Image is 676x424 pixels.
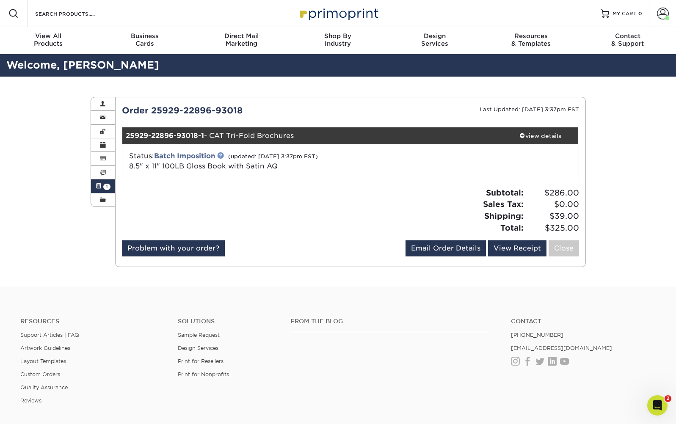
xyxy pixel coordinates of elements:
span: $325.00 [526,222,579,234]
div: Status: [123,151,426,171]
a: Problem with your order? [122,240,225,256]
a: Resources& Templates [483,27,579,54]
a: Sample Request [178,332,220,338]
a: view details [502,127,579,144]
strong: Subtotal: [486,188,524,197]
span: Contact [579,32,676,40]
a: View Receipt [488,240,546,256]
a: Print for Resellers [178,358,223,364]
div: & Support [579,32,676,47]
h4: Solutions [178,318,278,325]
a: Quality Assurance [20,384,68,391]
a: Shop ByIndustry [290,27,386,54]
a: [EMAIL_ADDRESS][DOMAIN_NAME] [511,345,612,351]
span: MY CART [613,10,637,17]
strong: Total: [500,223,524,232]
span: Shop By [290,32,386,40]
span: Business [97,32,193,40]
a: 1 [91,179,116,193]
strong: Sales Tax: [483,199,524,209]
a: 8.5" x 11" 100LB Gloss Book with Satin AQ [129,162,278,170]
h4: Resources [20,318,165,325]
input: SEARCH PRODUCTS..... [34,8,117,19]
img: Primoprint [296,4,381,22]
span: Resources [483,32,579,40]
span: $286.00 [526,187,579,199]
a: Direct MailMarketing [193,27,290,54]
a: Support Articles | FAQ [20,332,79,338]
a: Artwork Guidelines [20,345,70,351]
span: 0 [638,11,642,17]
div: view details [502,132,579,140]
div: Industry [290,32,386,47]
div: - CAT Tri-Fold Brochures [122,127,502,144]
small: (updated: [DATE] 3:37pm EST) [228,153,318,160]
strong: Shipping: [484,211,524,220]
iframe: Intercom live chat [647,395,668,416]
span: 2 [665,395,671,402]
div: Order 25929-22896-93018 [116,104,350,117]
span: Direct Mail [193,32,290,40]
div: Marketing [193,32,290,47]
a: Contact [511,318,656,325]
a: Print for Nonprofits [178,371,229,377]
a: DesignServices [386,27,483,54]
a: Layout Templates [20,358,66,364]
strong: 25929-22896-93018-1 [126,132,204,140]
span: $39.00 [526,210,579,222]
div: & Templates [483,32,579,47]
div: Cards [97,32,193,47]
a: Custom Orders [20,371,60,377]
span: Design [386,32,483,40]
a: Batch Imposition [154,152,215,160]
a: Close [549,240,579,256]
a: Contact& Support [579,27,676,54]
span: 1 [103,184,110,190]
small: Last Updated: [DATE] 3:37pm EST [480,106,579,113]
div: Services [386,32,483,47]
span: $0.00 [526,198,579,210]
a: [PHONE_NUMBER] [511,332,563,338]
h4: From the Blog [290,318,488,325]
a: Email Order Details [406,240,486,256]
a: BusinessCards [97,27,193,54]
a: Design Services [178,345,218,351]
